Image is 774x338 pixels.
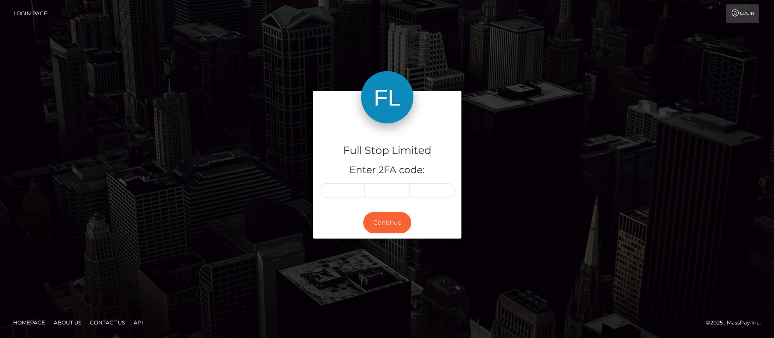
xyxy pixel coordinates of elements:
a: Homepage [10,316,48,329]
h5: Enter 2FA code: [320,164,455,177]
div: © 2025 , MassPay Inc. [706,318,767,328]
a: Login Page [14,4,47,23]
h4: Full Stop Limited [320,143,455,158]
a: Login [726,4,759,23]
img: Full Stop Limited [361,71,413,123]
button: Continue [363,212,411,233]
a: Contact Us [86,316,128,329]
a: API [130,316,147,329]
a: About Us [50,316,85,329]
